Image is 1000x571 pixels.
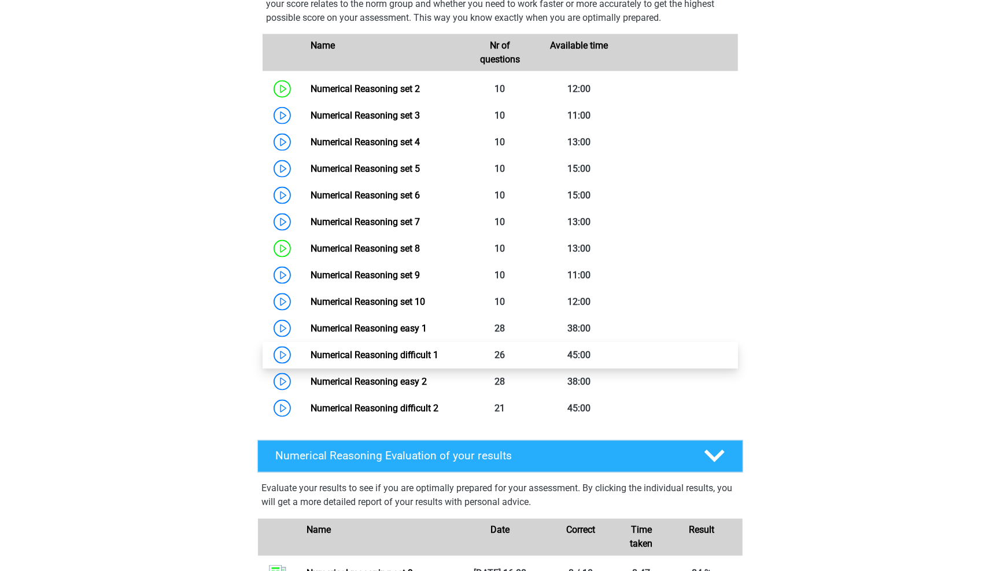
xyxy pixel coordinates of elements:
a: Numerical Reasoning set 10 [311,296,425,307]
a: Numerical Reasoning Evaluation of your results [253,440,748,473]
a: Numerical Reasoning set 7 [311,216,420,227]
a: Numerical Reasoning set 6 [311,190,420,201]
a: Numerical Reasoning difficult 2 [311,403,438,414]
a: Numerical Reasoning easy 2 [311,376,427,387]
a: Numerical Reasoning set 5 [311,163,420,174]
div: Nr of questions [460,39,540,67]
div: Date [460,524,541,551]
div: Name [302,39,460,67]
div: Name [298,524,459,551]
div: Result [662,524,743,551]
a: Numerical Reasoning easy 1 [311,323,427,334]
a: Numerical Reasoning set 9 [311,270,420,281]
a: Numerical Reasoning difficult 1 [311,349,438,360]
div: Time taken [621,524,662,551]
a: Numerical Reasoning set 8 [311,243,420,254]
a: Numerical Reasoning set 4 [311,137,420,148]
div: Correct [540,524,621,551]
h4: Numerical Reasoning Evaluation of your results [276,450,686,463]
div: Available time [540,39,619,67]
a: Numerical Reasoning set 3 [311,110,420,121]
p: Evaluate your results to see if you are optimally prepared for your assessment. By clicking the i... [262,482,739,510]
a: Numerical Reasoning set 2 [311,83,420,94]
